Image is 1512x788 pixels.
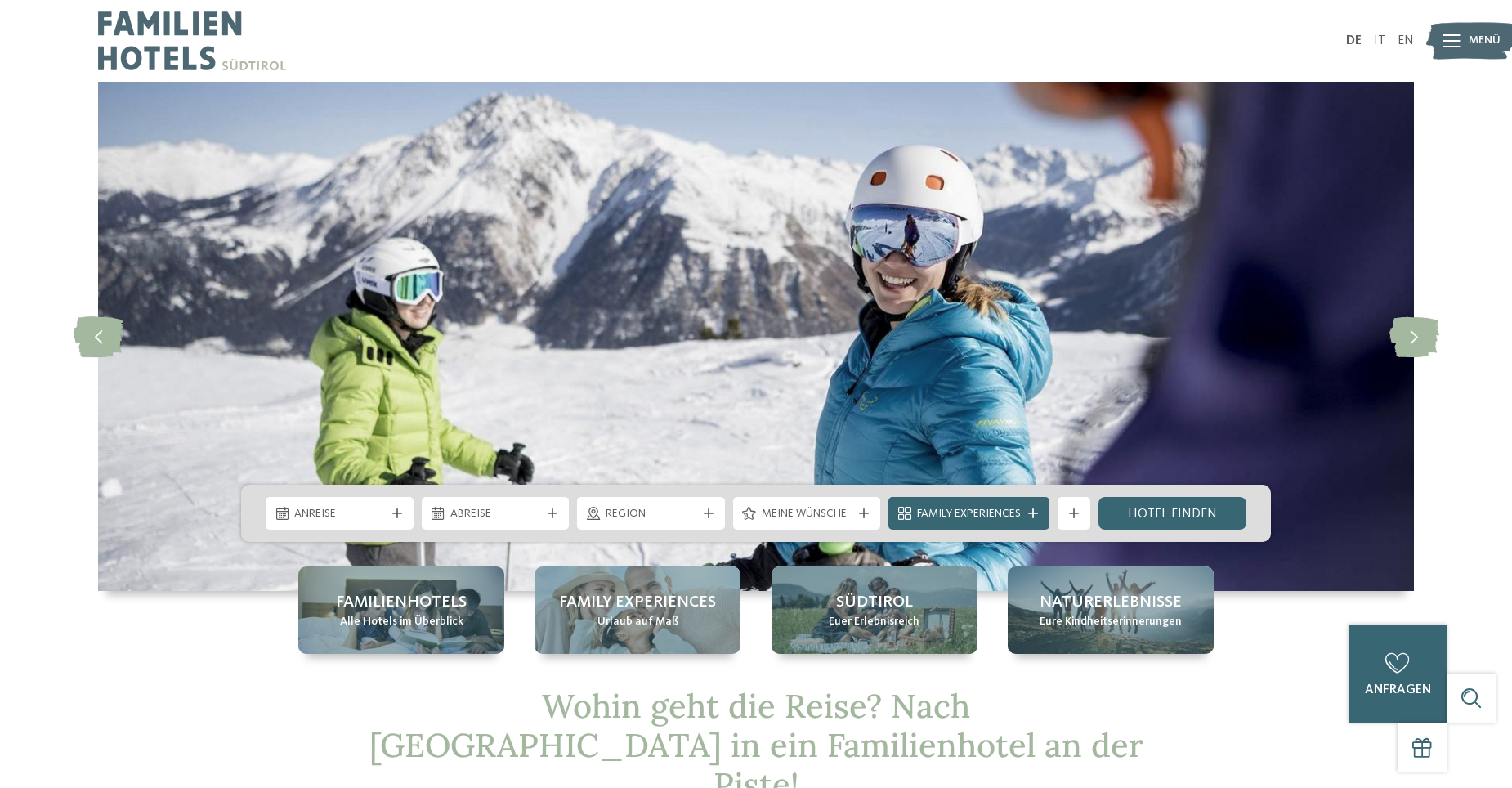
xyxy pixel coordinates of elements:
span: Euer Erlebnisreich [829,614,919,630]
span: Menü [1469,33,1501,49]
img: Familienhotel an der Piste = Spaß ohne Ende [98,82,1414,591]
span: Alle Hotels im Überblick [340,614,463,630]
span: Abreise [450,506,541,522]
span: anfragen [1365,683,1431,696]
a: Familienhotel an der Piste = Spaß ohne Ende Family Experiences Urlaub auf Maß [535,566,740,654]
span: Family Experiences [917,506,1021,522]
a: IT [1374,34,1385,47]
a: anfragen [1349,625,1447,723]
span: Family Experiences [559,591,716,614]
a: DE [1346,34,1362,47]
a: Familienhotel an der Piste = Spaß ohne Ende Naturerlebnisse Eure Kindheitserinnerungen [1008,566,1214,654]
span: Urlaub auf Maß [597,614,678,630]
span: Anreise [294,506,385,522]
span: Familienhotels [336,591,467,614]
a: Familienhotel an der Piste = Spaß ohne Ende Südtirol Euer Erlebnisreich [772,566,977,654]
a: EN [1398,34,1414,47]
span: Meine Wünsche [762,506,852,522]
span: Südtirol [836,591,913,614]
span: Naturerlebnisse [1040,591,1182,614]
span: Eure Kindheitserinnerungen [1040,614,1182,630]
a: Hotel finden [1098,497,1246,530]
span: Region [606,506,696,522]
a: Familienhotel an der Piste = Spaß ohne Ende Familienhotels Alle Hotels im Überblick [298,566,504,654]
